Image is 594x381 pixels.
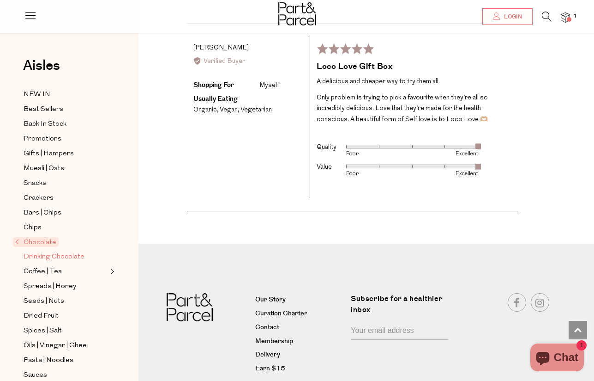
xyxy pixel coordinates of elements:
a: Chips [24,222,108,234]
a: Pasta | Noodles [24,355,108,366]
div: Verified Buyer [193,56,303,67]
span: Snacks [24,178,46,189]
li: Vegetarian [240,106,272,113]
a: Login [482,8,533,25]
span: Login [502,13,522,21]
table: Product attributes ratings [317,138,478,178]
inbox-online-store-chat: Shopify online store chat [528,344,587,374]
div: Shopping For [193,80,258,90]
a: NEW IN [24,89,108,100]
p: A delicious and cheaper way to try them all. [317,76,512,87]
li: Organic [193,106,220,113]
a: Promotions [24,133,108,145]
a: 1 [561,12,570,22]
div: Excellent [412,151,478,157]
div: Excellent [412,171,478,177]
span: Spices | Salt [24,326,62,337]
a: Oils | Vinegar | Ghee [24,340,108,351]
p: Only problem is trying to pick a favourite when they’re all so incredibly delicious. Love that th... [317,92,512,125]
a: Our Story [255,295,344,306]
span: Chips [24,222,42,234]
div: Myself [259,80,279,91]
a: Curation Charter [255,308,344,320]
a: Spices | Salt [24,325,108,337]
div: Usually Eating [193,94,258,104]
span: Coffee | Tea [24,266,62,277]
th: Quality [317,138,346,158]
input: Your email address [351,322,448,340]
a: Gifts | Hampers [24,148,108,160]
a: Delivery [255,350,344,361]
th: Value [317,158,346,178]
span: Oils | Vinegar | Ghee [24,340,87,351]
span: Muesli | Oats [24,163,64,174]
div: Poor [346,151,412,157]
span: Sauces [24,370,47,381]
a: Best Sellers [24,104,108,115]
span: Drinking Chocolate [24,252,84,263]
span: Pasta | Noodles [24,355,73,366]
img: Part&Parcel [167,293,213,321]
a: Dried Fruit [24,310,108,322]
span: Spreads | Honey [24,281,76,292]
a: Bars | Chips [24,207,108,219]
div: Poor [346,171,412,177]
span: Back In Stock [24,119,66,130]
a: Coffee | Tea [24,266,108,277]
a: Aisles [23,59,60,82]
span: Promotions [24,134,61,145]
h2: Loco Love Gift Box [317,61,512,73]
span: Chocolate [13,237,59,247]
span: Dried Fruit [24,311,59,322]
span: Seeds | Nuts [24,296,64,307]
a: Spreads | Honey [24,281,108,292]
a: Membership [255,336,344,347]
span: Crackers [24,193,54,204]
span: Gifts | Hampers [24,148,74,160]
a: Seeds | Nuts [24,295,108,307]
span: NEW IN [24,89,50,100]
span: Best Sellers [24,104,63,115]
span: [PERSON_NAME] [193,44,249,51]
a: Snacks [24,178,108,189]
a: Chocolate [15,237,108,248]
a: Contact [255,322,344,333]
a: Back In Stock [24,118,108,130]
a: Drinking Chocolate [24,251,108,263]
label: Subscribe for a healthier inbox [351,293,453,322]
li: Vegan [220,106,240,113]
a: Earn $15 [255,363,344,375]
img: Part&Parcel [278,2,316,25]
a: Muesli | Oats [24,163,108,174]
a: Crackers [24,192,108,204]
span: 1 [571,12,579,20]
a: Sauces [24,369,108,381]
button: Expand/Collapse Coffee | Tea [108,266,114,277]
span: Aisles [23,55,60,76]
span: Bars | Chips [24,208,61,219]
